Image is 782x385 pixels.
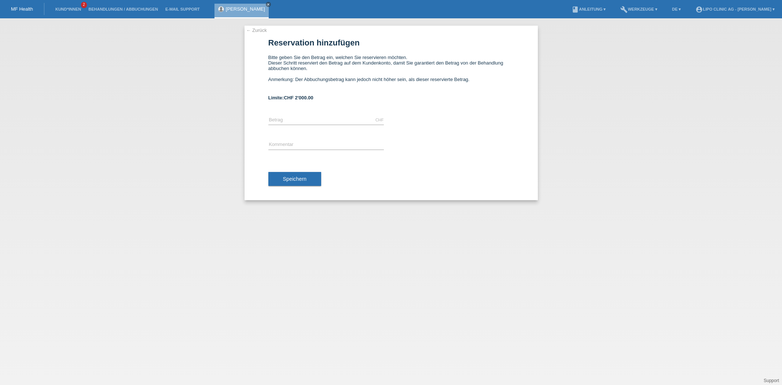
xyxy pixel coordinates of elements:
[695,6,703,13] i: account_circle
[764,378,779,383] a: Support
[692,7,778,11] a: account_circleLIPO CLINIC AG - [PERSON_NAME] ▾
[268,95,313,100] b: Limite:
[283,176,306,182] span: Speichern
[52,7,85,11] a: Kund*innen
[375,118,384,122] div: CHF
[268,55,514,88] div: Bitte geben Sie den Betrag ein, welchen Sie reservieren möchten. Dieser Schritt reserviert den Be...
[85,7,162,11] a: Behandlungen / Abbuchungen
[268,38,514,47] h1: Reservation hinzufügen
[620,6,628,13] i: build
[246,27,267,33] a: ← Zurück
[284,95,313,100] span: CHF 2'000.00
[617,7,661,11] a: buildWerkzeuge ▾
[266,2,271,7] a: close
[572,6,579,13] i: book
[11,6,33,12] a: MF Health
[267,3,270,6] i: close
[568,7,609,11] a: bookAnleitung ▾
[226,6,265,12] a: [PERSON_NAME]
[81,2,87,8] span: 2
[268,172,321,186] button: Speichern
[668,7,684,11] a: DE ▾
[162,7,203,11] a: E-Mail Support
